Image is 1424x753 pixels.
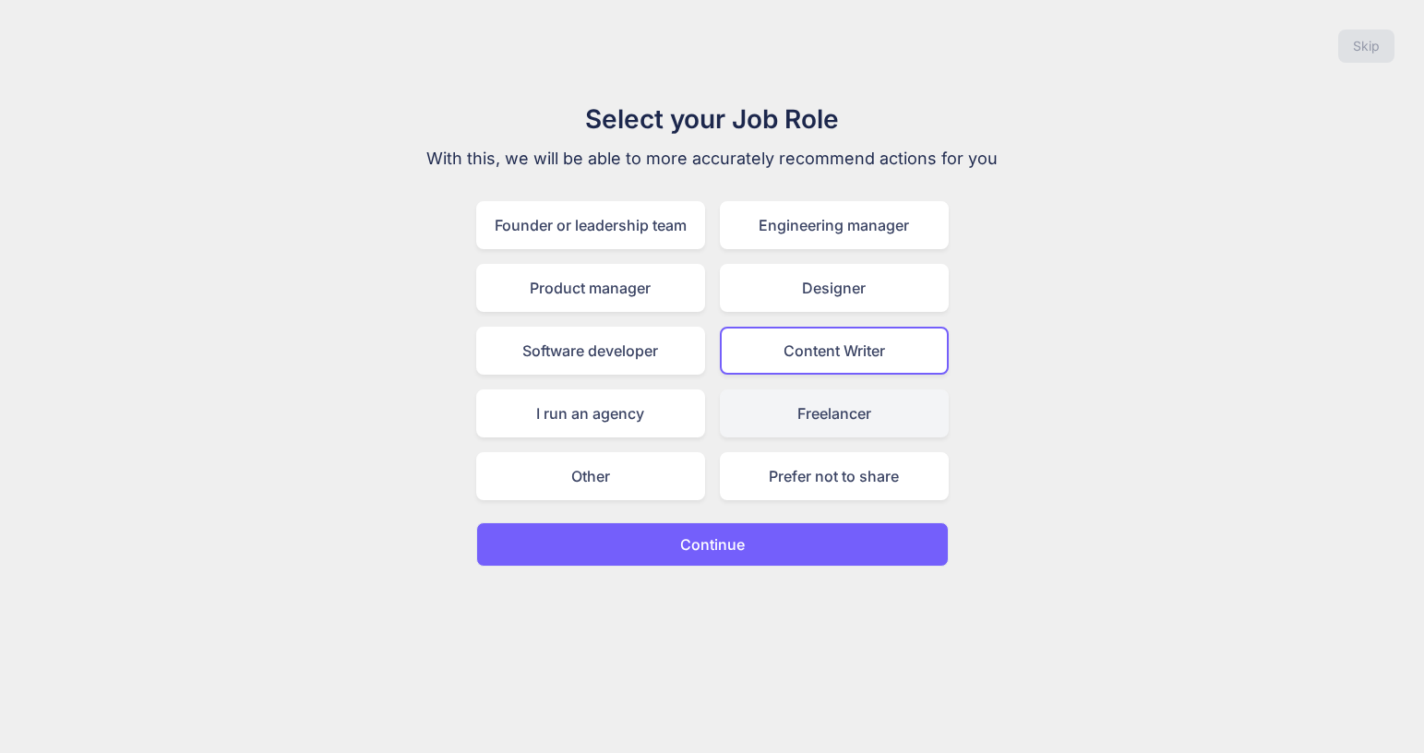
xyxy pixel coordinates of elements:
div: Prefer not to share [720,452,949,500]
div: Software developer [476,327,705,375]
div: Engineering manager [720,201,949,249]
p: Continue [680,533,745,556]
button: Skip [1338,30,1394,63]
p: With this, we will be able to more accurately recommend actions for you [402,146,1023,172]
button: Continue [476,522,949,567]
h1: Select your Job Role [402,100,1023,138]
div: Founder or leadership team [476,201,705,249]
div: Other [476,452,705,500]
div: Content Writer [720,327,949,375]
div: I run an agency [476,389,705,437]
div: Freelancer [720,389,949,437]
div: Designer [720,264,949,312]
div: Product manager [476,264,705,312]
